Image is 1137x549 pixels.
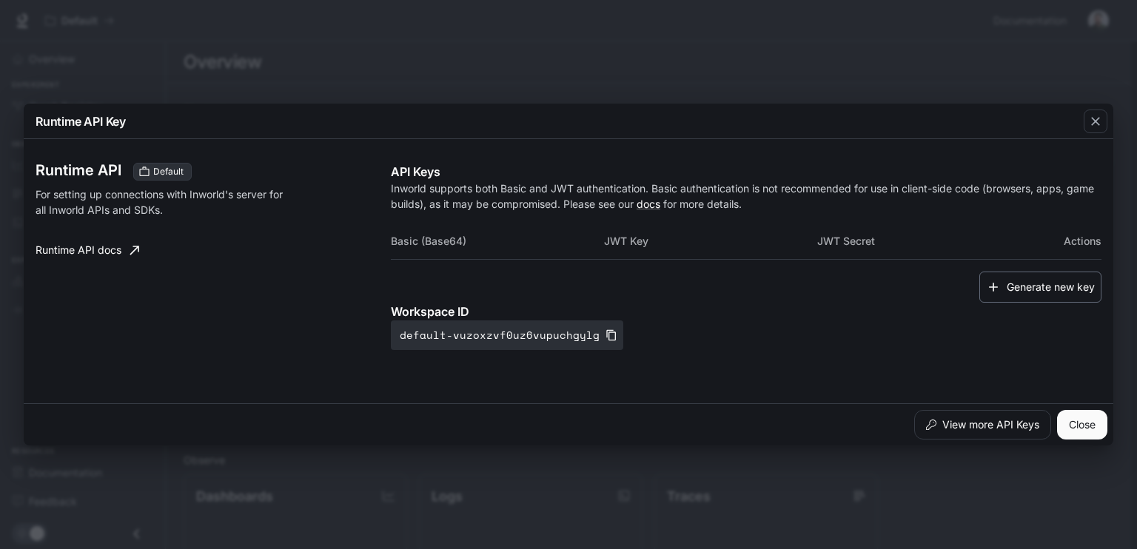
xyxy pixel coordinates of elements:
p: Workspace ID [391,303,1101,320]
p: Inworld supports both Basic and JWT authentication. Basic authentication is not recommended for u... [391,181,1101,212]
a: Runtime API docs [30,235,145,265]
p: API Keys [391,163,1101,181]
th: JWT Secret [817,223,1030,259]
a: docs [637,198,660,210]
p: Runtime API Key [36,112,126,130]
button: Generate new key [979,272,1101,303]
button: View more API Keys [914,410,1051,439]
button: default-vuzoxzvf0uz6vupuchgylg [391,320,623,350]
th: Actions [1030,223,1101,259]
h3: Runtime API [36,163,121,178]
div: These keys will apply to your current workspace only [133,163,192,181]
th: Basic (Base64) [391,223,604,259]
span: Default [147,165,189,178]
p: For setting up connections with Inworld's server for all Inworld APIs and SDKs. [36,186,293,218]
th: JWT Key [604,223,817,259]
button: Close [1057,410,1107,439]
